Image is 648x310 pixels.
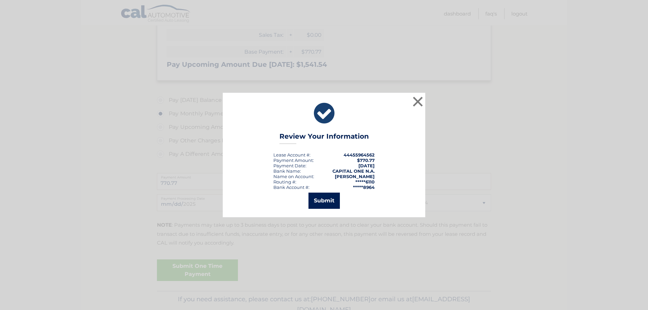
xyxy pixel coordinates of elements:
[273,163,305,168] span: Payment Date
[357,158,375,163] span: $770.77
[335,174,375,179] strong: [PERSON_NAME]
[273,158,314,163] div: Payment Amount:
[279,132,369,144] h3: Review Your Information
[358,163,375,168] span: [DATE]
[273,179,296,185] div: Routing #:
[273,163,306,168] div: :
[308,193,340,209] button: Submit
[273,174,314,179] div: Name on Account:
[273,185,309,190] div: Bank Account #:
[273,152,310,158] div: Lease Account #:
[332,168,375,174] strong: CAPITAL ONE N.A.
[411,95,425,108] button: ×
[273,168,301,174] div: Bank Name:
[344,152,375,158] strong: 44455964562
